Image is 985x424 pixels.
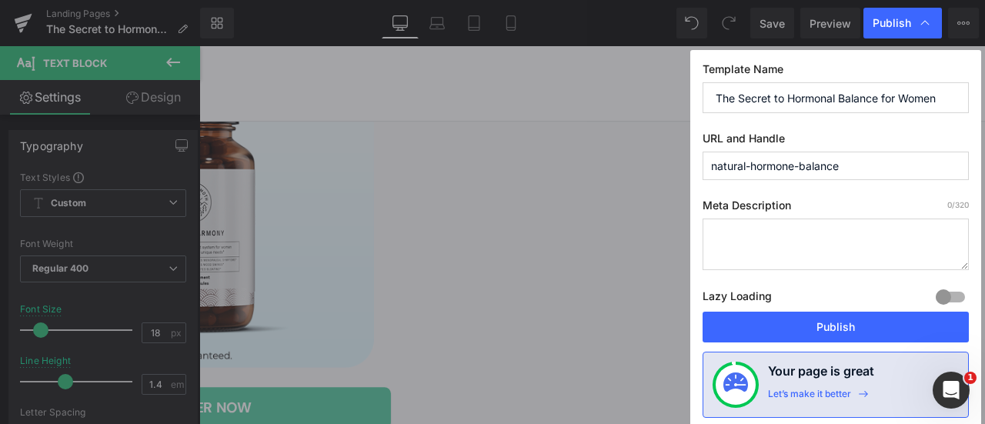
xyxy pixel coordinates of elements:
iframe: Intercom live chat [933,372,970,409]
h4: Your page is great [768,362,874,388]
label: Lazy Loading [703,286,772,312]
span: /320 [947,200,969,209]
img: onboarding-status.svg [723,372,748,397]
button: Publish [703,312,969,342]
span: 1 [964,372,977,384]
div: Let’s make it better [768,388,851,408]
label: Meta Description [703,199,969,219]
label: Template Name [703,62,969,82]
label: URL and Handle [703,132,969,152]
span: Publish [873,16,911,30]
span: 0 [947,200,952,209]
